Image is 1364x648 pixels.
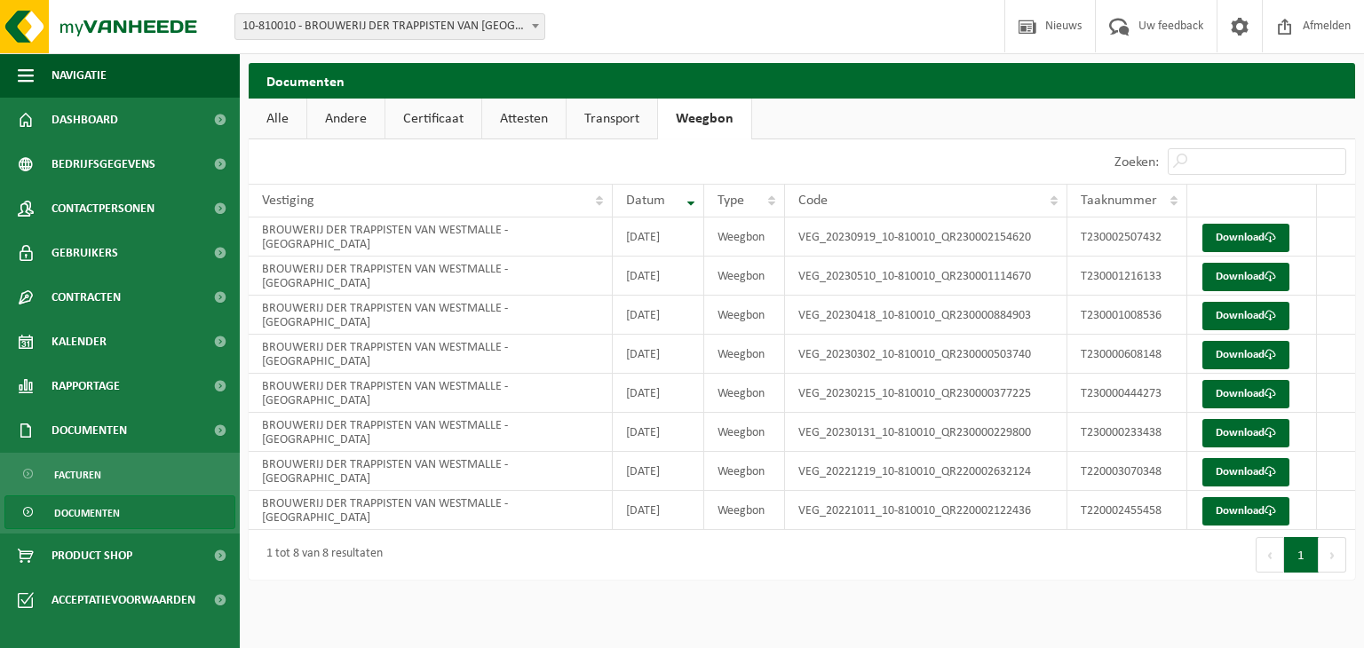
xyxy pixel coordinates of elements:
[704,491,786,530] td: Weegbon
[1067,452,1187,491] td: T220003070348
[262,194,314,208] span: Vestiging
[54,496,120,530] span: Documenten
[613,335,704,374] td: [DATE]
[52,53,107,98] span: Navigatie
[785,217,1067,257] td: VEG_20230919_10-810010_QR230002154620
[785,413,1067,452] td: VEG_20230131_10-810010_QR230000229800
[1284,537,1319,573] button: 1
[785,452,1067,491] td: VEG_20221219_10-810010_QR220002632124
[52,364,120,408] span: Rapportage
[52,408,127,453] span: Documenten
[1067,296,1187,335] td: T230001008536
[307,99,385,139] a: Andere
[704,452,786,491] td: Weegbon
[249,296,613,335] td: BROUWERIJ DER TRAPPISTEN VAN WESTMALLE - [GEOGRAPHIC_DATA]
[249,335,613,374] td: BROUWERIJ DER TRAPPISTEN VAN WESTMALLE - [GEOGRAPHIC_DATA]
[1067,335,1187,374] td: T230000608148
[249,217,613,257] td: BROUWERIJ DER TRAPPISTEN VAN WESTMALLE - [GEOGRAPHIC_DATA]
[52,533,132,578] span: Product Shop
[249,63,1355,98] h2: Documenten
[4,457,235,491] a: Facturen
[249,491,613,530] td: BROUWERIJ DER TRAPPISTEN VAN WESTMALLE - [GEOGRAPHIC_DATA]
[54,458,101,492] span: Facturen
[4,495,235,529] a: Documenten
[658,99,751,139] a: Weegbon
[52,186,155,231] span: Contactpersonen
[52,275,121,320] span: Contracten
[258,539,383,571] div: 1 tot 8 van 8 resultaten
[249,413,613,452] td: BROUWERIJ DER TRAPPISTEN VAN WESTMALLE - [GEOGRAPHIC_DATA]
[1114,155,1159,170] label: Zoeken:
[613,296,704,335] td: [DATE]
[785,374,1067,413] td: VEG_20230215_10-810010_QR230000377225
[704,257,786,296] td: Weegbon
[613,491,704,530] td: [DATE]
[626,194,665,208] span: Datum
[613,452,704,491] td: [DATE]
[249,257,613,296] td: BROUWERIJ DER TRAPPISTEN VAN WESTMALLE - [GEOGRAPHIC_DATA]
[567,99,657,139] a: Transport
[1202,458,1289,486] a: Download
[798,194,828,208] span: Code
[52,142,155,186] span: Bedrijfsgegevens
[704,413,786,452] td: Weegbon
[613,217,704,257] td: [DATE]
[1319,537,1346,573] button: Next
[613,374,704,413] td: [DATE]
[704,335,786,374] td: Weegbon
[718,194,744,208] span: Type
[704,217,786,257] td: Weegbon
[704,374,786,413] td: Weegbon
[385,99,481,139] a: Certificaat
[482,99,566,139] a: Attesten
[1202,341,1289,369] a: Download
[1202,263,1289,291] a: Download
[52,231,118,275] span: Gebruikers
[1202,419,1289,447] a: Download
[1067,217,1187,257] td: T230002507432
[704,296,786,335] td: Weegbon
[1067,257,1187,296] td: T230001216133
[1067,374,1187,413] td: T230000444273
[1256,537,1284,573] button: Previous
[1067,491,1187,530] td: T220002455458
[249,99,306,139] a: Alle
[1202,497,1289,526] a: Download
[1202,302,1289,330] a: Download
[52,320,107,364] span: Kalender
[1202,224,1289,252] a: Download
[613,413,704,452] td: [DATE]
[235,14,544,39] span: 10-810010 - BROUWERIJ DER TRAPPISTEN VAN WESTMALLE - WESTMALLE
[249,374,613,413] td: BROUWERIJ DER TRAPPISTEN VAN WESTMALLE - [GEOGRAPHIC_DATA]
[52,578,195,622] span: Acceptatievoorwaarden
[234,13,545,40] span: 10-810010 - BROUWERIJ DER TRAPPISTEN VAN WESTMALLE - WESTMALLE
[785,335,1067,374] td: VEG_20230302_10-810010_QR230000503740
[785,296,1067,335] td: VEG_20230418_10-810010_QR230000884903
[52,98,118,142] span: Dashboard
[785,257,1067,296] td: VEG_20230510_10-810010_QR230001114670
[613,257,704,296] td: [DATE]
[249,452,613,491] td: BROUWERIJ DER TRAPPISTEN VAN WESTMALLE - [GEOGRAPHIC_DATA]
[1202,380,1289,408] a: Download
[1067,413,1187,452] td: T230000233438
[1081,194,1157,208] span: Taaknummer
[785,491,1067,530] td: VEG_20221011_10-810010_QR220002122436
